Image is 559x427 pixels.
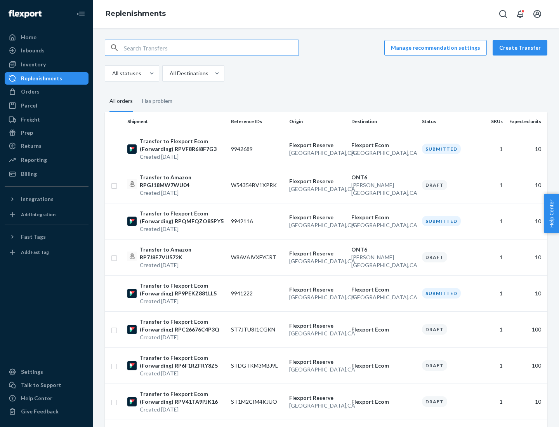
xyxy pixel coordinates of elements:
[351,253,416,269] p: [PERSON_NAME][GEOGRAPHIC_DATA] , CA
[106,9,166,18] a: Replenishments
[289,358,345,366] p: Flexport Reserve
[348,112,419,131] th: Destination
[228,131,286,167] td: 9942689
[477,239,506,275] td: 1
[351,221,416,229] p: [GEOGRAPHIC_DATA] , CA
[21,33,36,41] div: Home
[228,275,286,311] td: 9941222
[506,131,547,167] td: 10
[140,370,225,377] p: Created [DATE]
[351,246,416,253] p: ONT6
[140,297,225,305] p: Created [DATE]
[422,396,447,407] div: Draft
[477,112,506,131] th: SKUs
[351,362,416,370] p: Flexport Ecom
[5,72,89,85] a: Replenishments
[124,40,299,56] input: Search Transfers
[140,390,225,406] p: Transfer to Flexport Ecom (Forwarding) RPV41TA9PJK16
[506,112,547,131] th: Expected units
[512,6,528,22] button: Open notifications
[5,366,89,378] a: Settings
[109,91,133,112] div: All orders
[124,112,228,131] th: Shipment
[140,246,225,261] p: Transfer to Amazon RP7J8E7VU572K
[384,40,487,56] a: Manage recommendation settings
[5,44,89,57] a: Inbounds
[422,324,447,335] div: Draft
[289,185,345,193] p: [GEOGRAPHIC_DATA] , CA
[289,257,345,265] p: [GEOGRAPHIC_DATA] , CA
[289,293,345,301] p: [GEOGRAPHIC_DATA] , CA
[21,47,45,54] div: Inbounds
[140,282,225,297] p: Transfer to Flexport Ecom (Forwarding) RP9PEKZ881LL5
[21,102,37,109] div: Parcel
[228,167,286,203] td: W54354BV1XPRK
[5,58,89,71] a: Inventory
[477,167,506,203] td: 1
[228,384,286,420] td: ST1M2CIM4KJUO
[5,231,89,243] button: Fast Tags
[477,131,506,167] td: 1
[495,6,511,22] button: Open Search Box
[21,156,47,164] div: Reporting
[5,140,89,152] a: Returns
[21,408,59,415] div: Give Feedback
[477,384,506,420] td: 1
[477,347,506,384] td: 1
[140,189,225,197] p: Created [DATE]
[112,69,141,77] div: All statuses
[5,392,89,404] a: Help Center
[422,360,447,371] div: Draft
[286,112,348,131] th: Origin
[351,141,416,149] p: Flexport Ecom
[422,144,461,154] div: Submitted
[140,153,225,161] p: Created [DATE]
[140,210,225,225] p: Transfer to Flexport Ecom (Forwarding) RPQMFQZO8SPY5
[99,3,172,25] ol: breadcrumbs
[422,216,461,226] div: Submitted
[351,326,416,333] p: Flexport Ecom
[21,249,49,255] div: Add Fast Tag
[351,174,416,181] p: ONT6
[5,193,89,205] button: Integrations
[142,91,172,111] div: Has problem
[351,398,416,406] p: Flexport Ecom
[21,75,62,82] div: Replenishments
[140,137,225,153] p: Transfer to Flexport Ecom (Forwarding) RPVF8R6I8F7G3
[351,181,416,197] p: [PERSON_NAME][GEOGRAPHIC_DATA] , CA
[506,311,547,347] td: 100
[289,330,345,337] p: [GEOGRAPHIC_DATA] , CA
[289,141,345,149] p: Flexport Reserve
[289,402,345,410] p: [GEOGRAPHIC_DATA] , CA
[21,195,54,203] div: Integrations
[5,168,89,180] a: Billing
[493,40,547,56] button: Create Transfer
[228,311,286,347] td: ST7JTU8I1CGKN
[21,170,37,178] div: Billing
[544,194,559,233] button: Help Center
[140,225,225,233] p: Created [DATE]
[289,221,345,229] p: [GEOGRAPHIC_DATA] , CA
[21,368,43,376] div: Settings
[169,69,170,77] input: All Destinations
[5,113,89,126] a: Freight
[228,239,286,275] td: W86V6JVXFYCRT
[5,246,89,259] a: Add Fast Tag
[289,322,345,330] p: Flexport Reserve
[351,149,416,157] p: [GEOGRAPHIC_DATA] , CA
[5,31,89,43] a: Home
[506,275,547,311] td: 10
[21,61,46,68] div: Inventory
[5,127,89,139] a: Prep
[477,311,506,347] td: 1
[419,112,477,131] th: Status
[5,208,89,221] a: Add Integration
[289,366,345,373] p: [GEOGRAPHIC_DATA] , CA
[351,213,416,221] p: Flexport Ecom
[351,286,416,293] p: Flexport Ecom
[351,293,416,301] p: [GEOGRAPHIC_DATA] , CA
[289,394,345,402] p: Flexport Reserve
[21,394,52,402] div: Help Center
